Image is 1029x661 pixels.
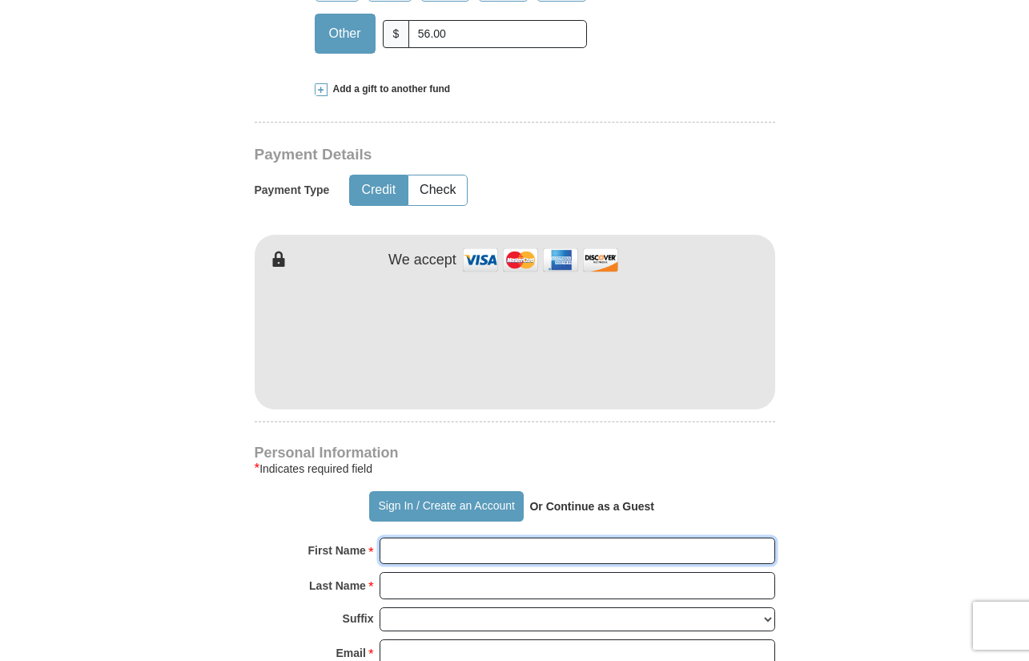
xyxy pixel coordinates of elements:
h4: Personal Information [255,446,775,459]
strong: Suffix [343,607,374,630]
button: Credit [350,175,407,205]
h5: Payment Type [255,183,330,197]
strong: Last Name [309,574,366,597]
span: $ [383,20,410,48]
button: Check [408,175,467,205]
span: Add a gift to another fund [328,83,451,96]
h3: Payment Details [255,146,663,164]
span: Other [321,22,369,46]
h4: We accept [388,252,456,269]
strong: Or Continue as a Guest [529,500,654,513]
button: Sign In / Create an Account [369,491,524,522]
input: Other Amount [408,20,586,48]
img: credit cards accepted [460,243,621,277]
strong: First Name [308,539,366,562]
div: Indicates required field [255,459,775,478]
